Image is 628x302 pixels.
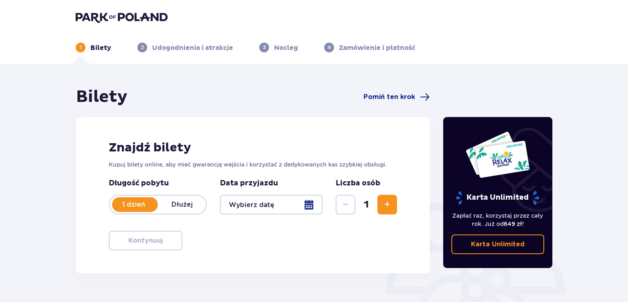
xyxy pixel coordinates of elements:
[274,43,298,52] p: Nocleg
[327,44,331,51] p: 4
[504,221,522,227] span: 649 zł
[141,44,144,51] p: 2
[152,43,233,52] p: Udogodnienia i atrakcje
[137,43,233,52] div: 2Udogodnienia i atrakcje
[471,240,525,249] p: Karta Unlimited
[455,191,540,205] p: Karta Unlimited
[336,178,380,188] p: Liczba osób
[336,195,355,214] button: Zmniejsz
[263,44,266,51] p: 3
[109,160,397,169] p: Kupuj bilety online, aby mieć gwarancję wejścia i korzystać z dedykowanych kas szybkiej obsługi.
[357,198,376,211] span: 1
[324,43,415,52] div: 4Zamówienie i płatność
[363,92,415,101] span: Pomiń ten krok
[80,44,82,51] p: 1
[109,231,182,250] button: Kontynuuj
[377,195,397,214] button: Zwiększ
[339,43,415,52] p: Zamówienie i płatność
[451,234,545,254] a: Karta Unlimited
[451,212,545,228] p: Zapłać raz, korzystaj przez cały rok. Już od !
[76,43,111,52] div: 1Bilety
[110,200,158,209] p: 1 dzień
[76,11,168,23] img: Park of Poland logo
[158,200,206,209] p: Dłużej
[220,178,278,188] p: Data przyjazdu
[465,131,530,178] img: Dwie karty całoroczne do Suntago z napisem 'UNLIMITED RELAX', na białym tle z tropikalnymi liśćmi...
[363,92,430,102] a: Pomiń ten krok
[128,236,163,245] p: Kontynuuj
[109,178,207,188] p: Długość pobytu
[76,87,128,107] h1: Bilety
[90,43,111,52] p: Bilety
[109,140,397,156] h2: Znajdź bilety
[259,43,298,52] div: 3Nocleg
